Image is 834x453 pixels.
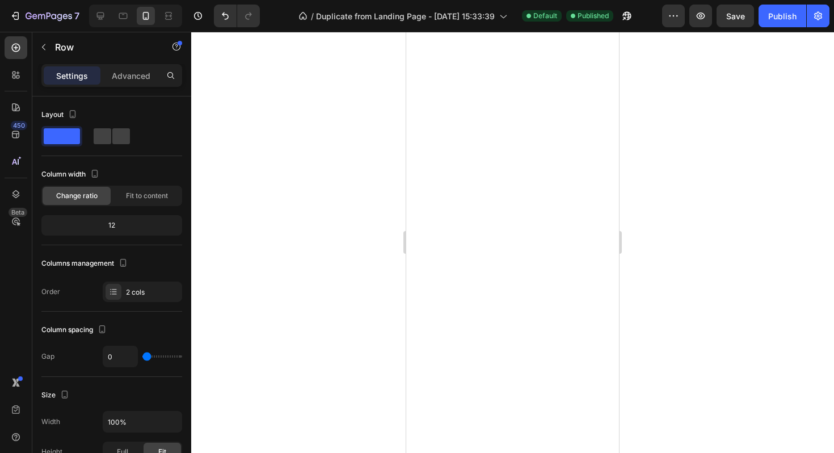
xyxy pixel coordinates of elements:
[406,32,619,453] iframe: Design area
[112,70,150,82] p: Advanced
[41,417,60,427] div: Width
[41,107,79,123] div: Layout
[578,11,609,21] span: Published
[103,346,137,367] input: Auto
[126,287,179,297] div: 2 cols
[795,397,823,425] iframe: Intercom live chat
[56,70,88,82] p: Settings
[41,256,130,271] div: Columns management
[41,167,102,182] div: Column width
[533,11,557,21] span: Default
[11,121,27,130] div: 450
[759,5,806,27] button: Publish
[56,191,98,201] span: Change ratio
[726,11,745,21] span: Save
[41,322,109,338] div: Column spacing
[74,9,79,23] p: 7
[9,208,27,217] div: Beta
[41,388,71,403] div: Size
[717,5,754,27] button: Save
[41,351,54,362] div: Gap
[214,5,260,27] div: Undo/Redo
[316,10,495,22] span: Duplicate from Landing Page - [DATE] 15:33:39
[5,5,85,27] button: 7
[126,191,168,201] span: Fit to content
[44,217,180,233] div: 12
[311,10,314,22] span: /
[768,10,797,22] div: Publish
[103,412,182,432] input: Auto
[55,40,151,54] p: Row
[41,287,60,297] div: Order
